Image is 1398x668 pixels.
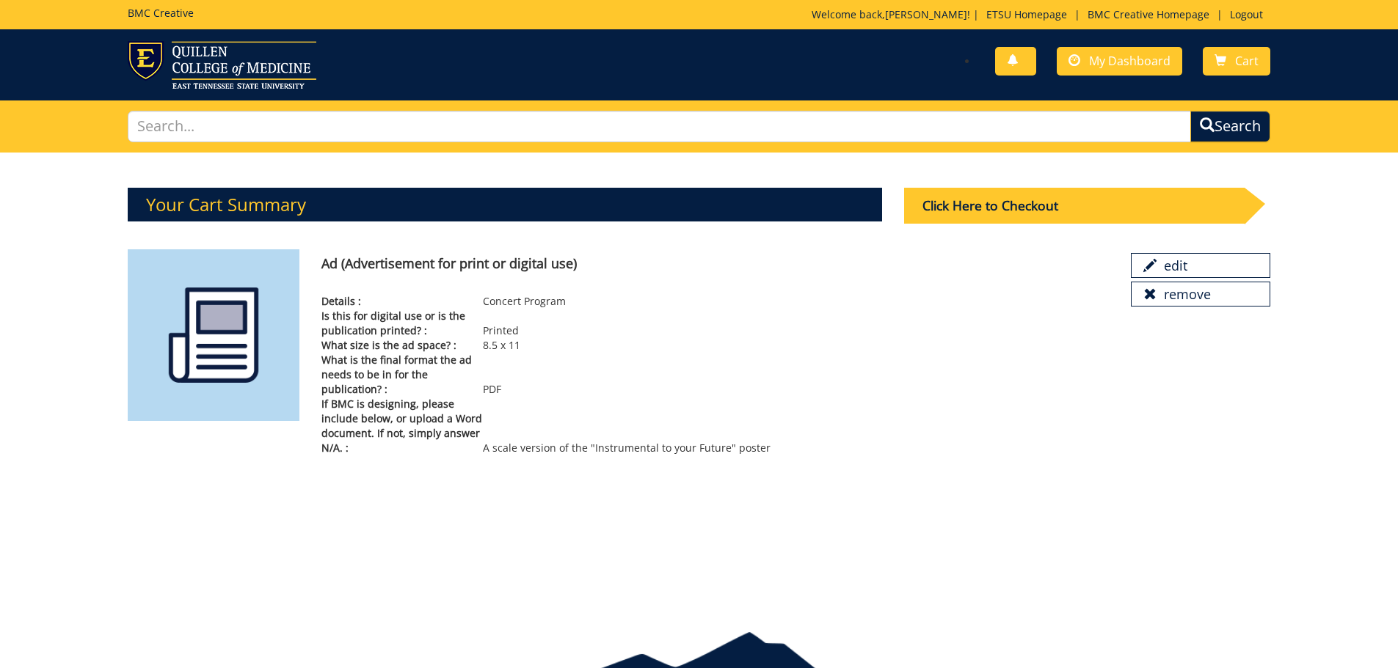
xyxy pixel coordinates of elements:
input: Search... [128,111,1192,142]
span: Details : [321,294,483,309]
span: My Dashboard [1089,53,1171,69]
a: BMC Creative Homepage [1080,7,1217,21]
span: What is the final format the ad needs to be in for the publication? : [321,353,483,397]
a: remove [1131,282,1270,307]
a: [PERSON_NAME] [885,7,967,21]
a: ETSU Homepage [979,7,1074,21]
img: printmedia-5fff40aebc8a36.86223841.png [128,249,300,422]
span: What size is the ad space? : [321,338,483,353]
span: If BMC is designing, please include below, or upload a Word document. If not, simply answer N/A. : [321,397,483,455]
p: PDF [321,353,784,397]
h4: Ad (Advertisement for print or digital use) [321,257,1108,271]
p: Printed [321,309,784,338]
a: Click Here to Checkout [904,213,1268,227]
div: Click Here to Checkout [904,188,1245,224]
span: Cart [1235,53,1259,69]
p: 8.5 x 11 [321,338,784,353]
h5: BMC Creative [128,7,194,18]
img: ETSU logo [128,41,316,89]
h3: Your Cart Summary [128,188,882,221]
p: A scale version of the "Instrumental to your Future" poster [321,397,784,455]
p: Welcome back, ! | | | [812,7,1270,22]
a: Cart [1203,47,1270,76]
button: Search [1190,111,1270,142]
span: Is this for digital use or is the publication printed? : [321,309,483,338]
a: Logout [1223,7,1270,21]
p: Concert Program [321,294,784,309]
a: edit [1131,253,1270,278]
a: My Dashboard [1057,47,1182,76]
